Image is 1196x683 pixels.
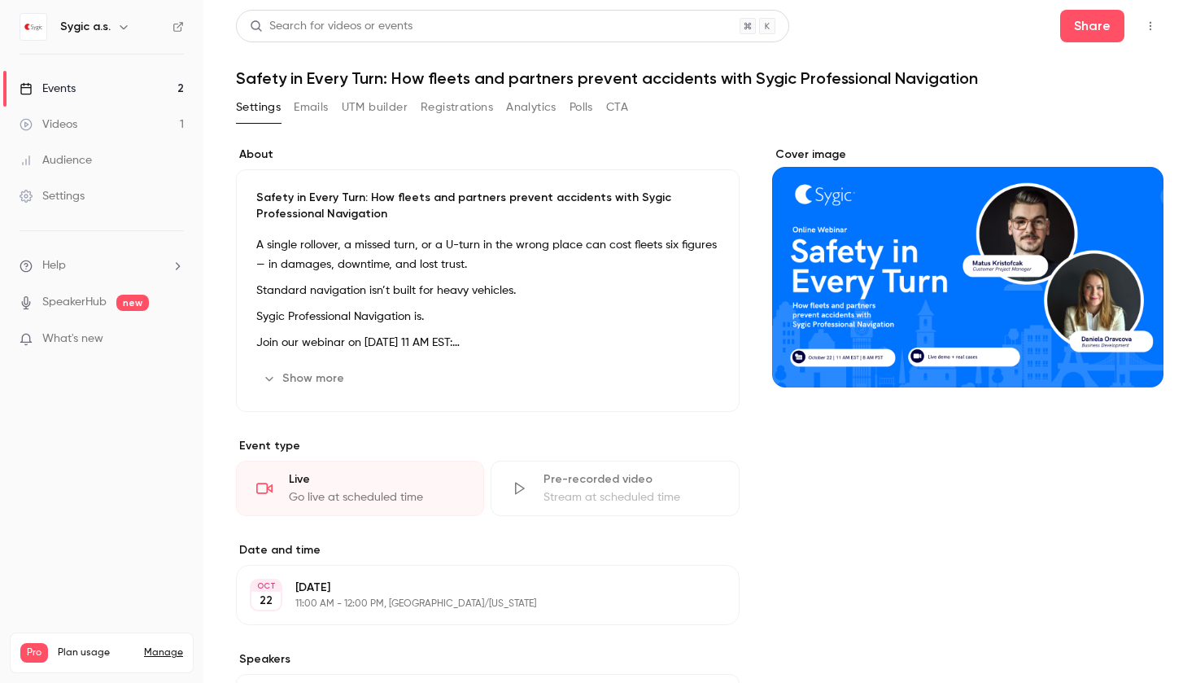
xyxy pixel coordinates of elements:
[42,331,103,348] span: What's new
[236,94,281,120] button: Settings
[250,18,412,35] div: Search for videos or events
[164,332,184,347] iframe: Noticeable Trigger
[20,81,76,97] div: Events
[256,333,719,352] p: Join our webinar on [DATE] 11 AM EST:
[236,147,740,163] label: About
[236,68,1163,88] h1: Safety in Every Turn: How fleets and partners prevent accidents with Sygic Professional Navigation
[491,461,739,516] div: Pre-recorded videoStream at scheduled time
[236,651,740,668] label: Speakers
[772,147,1163,387] section: Cover image
[251,580,281,592] div: OCT
[421,94,493,120] button: Registrations
[570,94,593,120] button: Polls
[606,94,628,120] button: CTA
[256,307,719,326] p: Sygic Professional Navigation is.
[20,257,184,274] li: help-dropdown-opener
[60,19,111,35] h6: Sygic a.s.
[256,190,719,222] p: Safety in Every Turn: How fleets and partners prevent accidents with Sygic Professional Navigation
[506,94,557,120] button: Analytics
[42,294,107,311] a: SpeakerHub
[256,281,719,300] p: Standard navigation isn’t built for heavy vehicles.
[42,257,66,274] span: Help
[20,116,77,133] div: Videos
[236,438,740,454] p: Event type
[20,643,48,663] span: Pro
[289,489,464,506] div: Go live at scheduled time
[294,94,328,120] button: Emails
[20,14,46,40] img: Sygic a.s.
[144,646,183,659] a: Manage
[342,94,408,120] button: UTM builder
[256,366,354,392] button: Show more
[772,147,1163,163] label: Cover image
[543,471,718,488] div: Pre-recorded video
[236,542,740,558] label: Date and time
[58,646,134,659] span: Plan usage
[20,188,85,204] div: Settings
[289,471,464,488] div: Live
[260,593,273,609] p: 22
[236,461,484,516] div: LiveGo live at scheduled time
[1060,10,1124,42] button: Share
[256,235,719,274] p: A single rollover, a missed turn, or a U-turn in the wrong place can cost fleets six figures — in...
[295,580,653,596] p: [DATE]
[295,598,653,611] p: 11:00 AM - 12:00 PM, [GEOGRAPHIC_DATA]/[US_STATE]
[20,152,92,169] div: Audience
[543,489,718,506] div: Stream at scheduled time
[116,295,149,311] span: new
